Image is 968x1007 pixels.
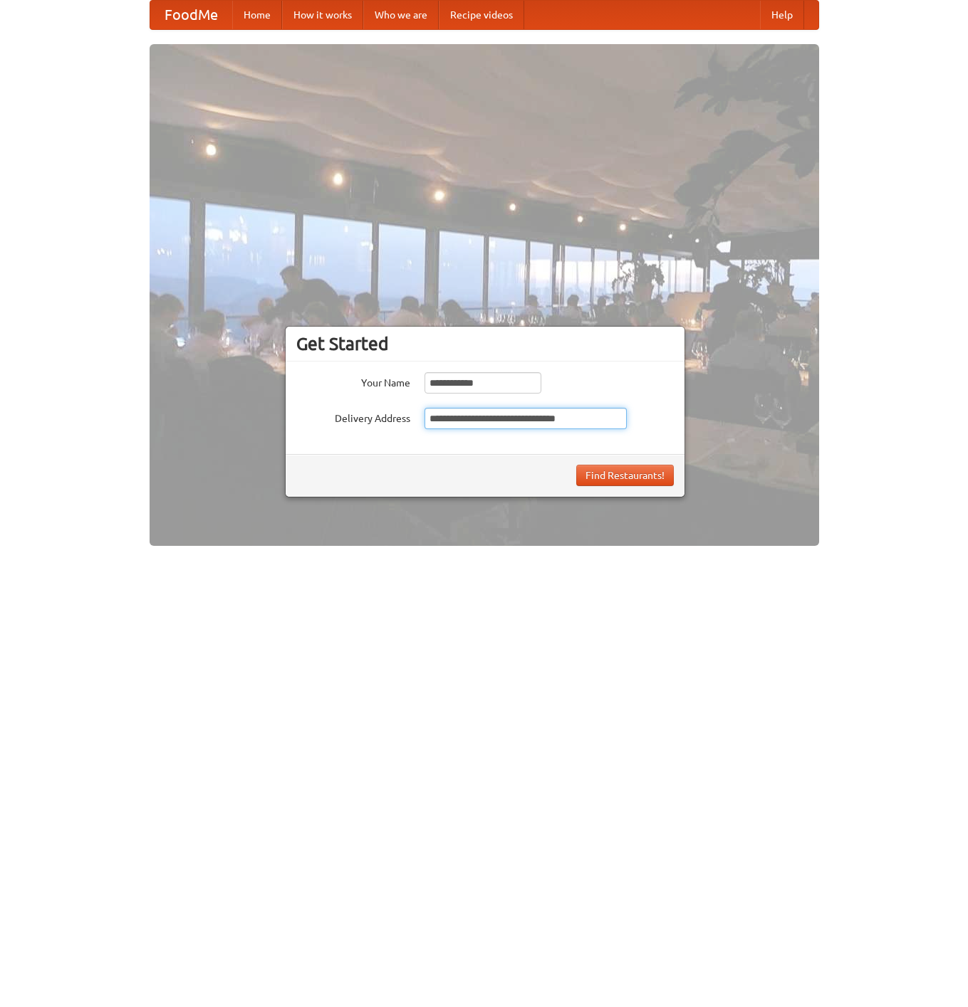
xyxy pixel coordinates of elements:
h3: Get Started [296,333,674,354]
a: Who we are [363,1,439,29]
a: Recipe videos [439,1,524,29]
a: Home [232,1,282,29]
a: How it works [282,1,363,29]
a: FoodMe [150,1,232,29]
button: Find Restaurants! [576,465,674,486]
a: Help [760,1,804,29]
label: Your Name [296,372,410,390]
label: Delivery Address [296,408,410,426]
